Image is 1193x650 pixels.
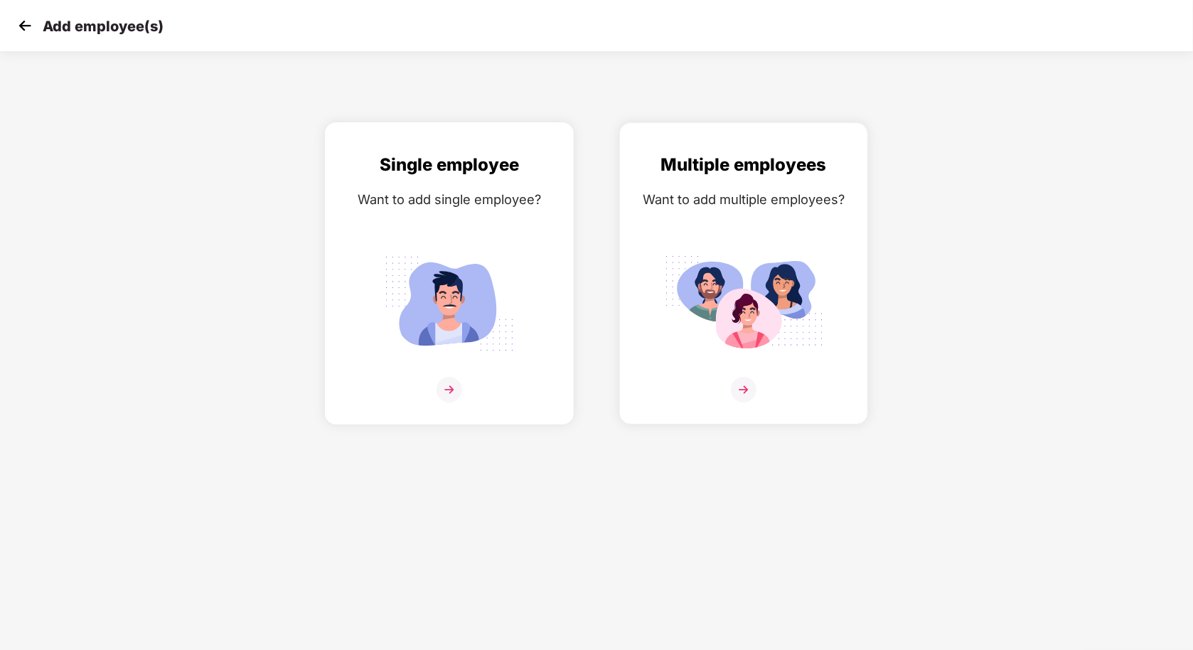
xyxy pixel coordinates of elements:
[340,189,559,210] div: Want to add single employee?
[634,189,853,210] div: Want to add multiple employees?
[634,151,853,179] div: Multiple employees
[340,151,559,179] div: Single employee
[370,248,529,359] img: svg+xml;base64,PHN2ZyB4bWxucz0iaHR0cDovL3d3dy53My5vcmcvMjAwMC9zdmciIGlkPSJTaW5nbGVfZW1wbG95ZWUiIH...
[14,15,36,36] img: svg+xml;base64,PHN2ZyB4bWxucz0iaHR0cDovL3d3dy53My5vcmcvMjAwMC9zdmciIHdpZHRoPSIzMCIgaGVpZ2h0PSIzMC...
[437,377,462,403] img: svg+xml;base64,PHN2ZyB4bWxucz0iaHR0cDovL3d3dy53My5vcmcvMjAwMC9zdmciIHdpZHRoPSIzNiIgaGVpZ2h0PSIzNi...
[43,18,164,35] p: Add employee(s)
[731,377,756,403] img: svg+xml;base64,PHN2ZyB4bWxucz0iaHR0cDovL3d3dy53My5vcmcvMjAwMC9zdmciIHdpZHRoPSIzNiIgaGVpZ2h0PSIzNi...
[664,248,823,359] img: svg+xml;base64,PHN2ZyB4bWxucz0iaHR0cDovL3d3dy53My5vcmcvMjAwMC9zdmciIGlkPSJNdWx0aXBsZV9lbXBsb3llZS...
